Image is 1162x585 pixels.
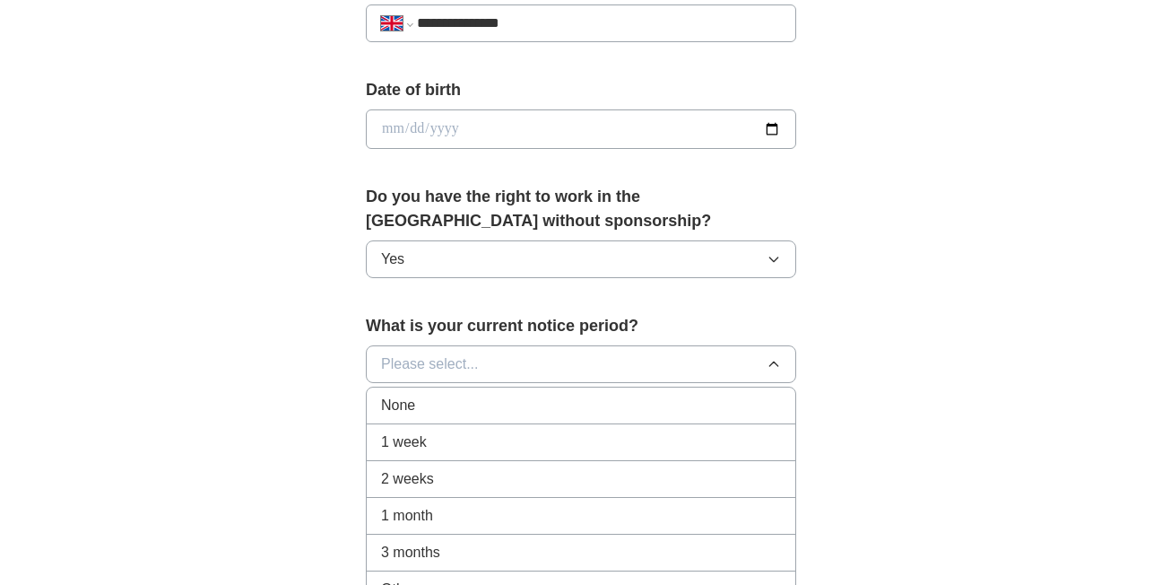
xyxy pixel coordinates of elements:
span: Yes [381,249,404,270]
span: None [381,395,415,416]
span: 3 months [381,542,440,563]
span: Please select... [381,354,479,375]
button: Please select... [366,345,796,383]
label: Do you have the right to work in the [GEOGRAPHIC_DATA] without sponsorship? [366,185,796,233]
label: What is your current notice period? [366,314,796,338]
span: 1 month [381,505,433,527]
span: 1 week [381,432,427,453]
label: Date of birth [366,78,796,102]
button: Yes [366,240,796,278]
span: 2 weeks [381,468,434,490]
